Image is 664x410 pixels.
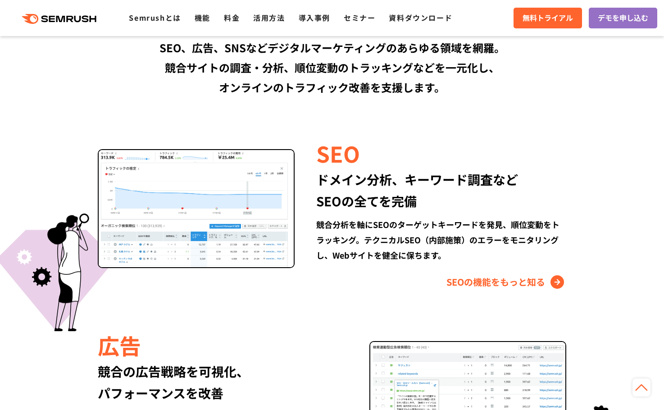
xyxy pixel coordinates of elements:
a: SEOの機能をもっと知る [446,275,566,289]
a: 導入事例 [299,12,330,23]
span: デモを申し込む [598,12,648,24]
div: 競合の広告戦略を可視化、 パフォーマンスを改善 [98,360,348,404]
a: Semrushとは [129,12,181,23]
a: 資料ダウンロード [389,12,452,23]
a: 機能 [195,12,210,23]
a: 料金 [224,12,240,23]
a: 活用方法 [253,12,285,23]
div: 競合分析を軸にSEOのターゲットキーワードを発見、順位変動をトラッキング。テクニカルSEO（内部施策）のエラーをモニタリングし、Webサイトを健全に保ちます。 [316,217,566,263]
div: SEO、広告、SNSなどデジタルマーケティングのあらゆる領域を網羅。 競合サイトの調査・分析、順位変動のトラッキングなどを一元化し、 オンラインのトラフィック改善を支援します。 [73,38,591,97]
a: デモを申し込む [589,8,657,28]
div: SEO [316,138,566,169]
span: 無料トライアル [523,12,573,24]
div: 広告 [98,330,348,360]
div: ドメイン分析、キーワード調査など SEOの全てを完備 [316,169,566,212]
a: 無料トライアル [514,8,582,28]
a: セミナー [344,12,375,23]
